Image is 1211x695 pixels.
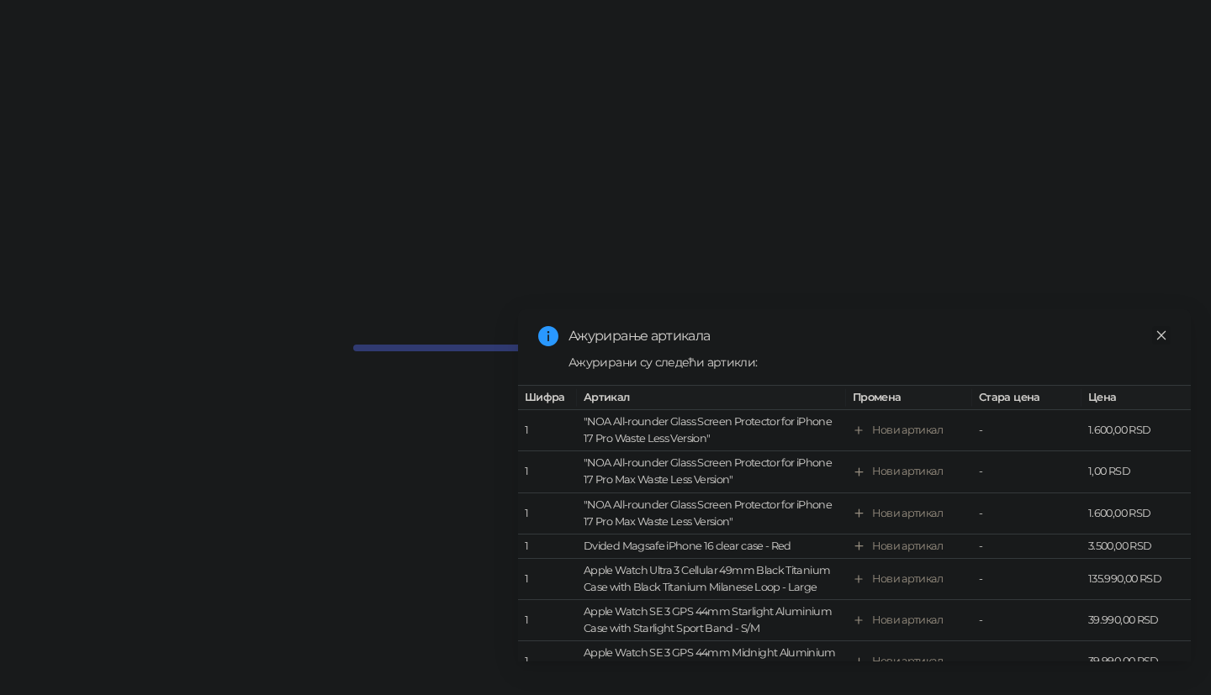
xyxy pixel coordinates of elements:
td: - [972,410,1081,451]
td: 1.600,00 RSD [1081,492,1191,534]
td: - [972,559,1081,600]
td: Apple Watch SE 3 GPS 44mm Midnight Aluminium Case with Midnight Sport Band - S/M [577,641,846,682]
th: Артикал [577,386,846,410]
td: - [972,600,1081,641]
div: Нови артикал [872,463,943,480]
td: 1,00 RSD [1081,451,1191,492]
div: Нови артикал [872,612,943,629]
td: 1 [518,559,577,600]
td: 39.990,00 RSD [1081,600,1191,641]
td: 1 [518,641,577,682]
span: close [1155,329,1167,341]
td: 135.990,00 RSD [1081,559,1191,600]
div: Нови артикал [872,571,943,587]
a: Close [1152,326,1171,345]
td: 1 [518,451,577,492]
td: 1 [518,534,577,559]
td: - [972,641,1081,682]
td: Dvided Magsafe iPhone 16 clear case - Red [577,534,846,559]
th: Промена [846,386,972,410]
div: Нови артикал [872,422,943,439]
td: 1.600,00 RSD [1081,410,1191,451]
td: 1 [518,410,577,451]
div: Нови артикал [872,504,943,521]
td: "NOA All-rounder Glass Screen Protector for iPhone 17 Pro Max Waste Less Version" [577,492,846,534]
td: 39.990,00 RSD [1081,641,1191,682]
td: 1 [518,600,577,641]
td: 3.500,00 RSD [1081,534,1191,559]
td: 1 [518,492,577,534]
div: Ажурирање артикала [568,326,1171,346]
th: Цена [1081,386,1191,410]
td: Apple Watch Ultra 3 Cellular 49mm Black Titanium Case with Black Titanium Milanese Loop - Large [577,559,846,600]
td: - [972,492,1081,534]
div: Нови артикал [872,538,943,555]
div: Ажурирани су следећи артикли: [568,353,1171,371]
span: info-circle [538,326,558,346]
td: - [972,451,1081,492]
th: Стара цена [972,386,1081,410]
td: "NOA All-rounder Glass Screen Protector for iPhone 17 Pro Waste Less Version" [577,410,846,451]
td: - [972,534,1081,559]
div: Нови артикал [872,653,943,670]
th: Шифра [518,386,577,410]
td: "NOA All-rounder Glass Screen Protector for iPhone 17 Pro Max Waste Less Version" [577,451,846,492]
td: Apple Watch SE 3 GPS 44mm Starlight Aluminium Case with Starlight Sport Band - S/M [577,600,846,641]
